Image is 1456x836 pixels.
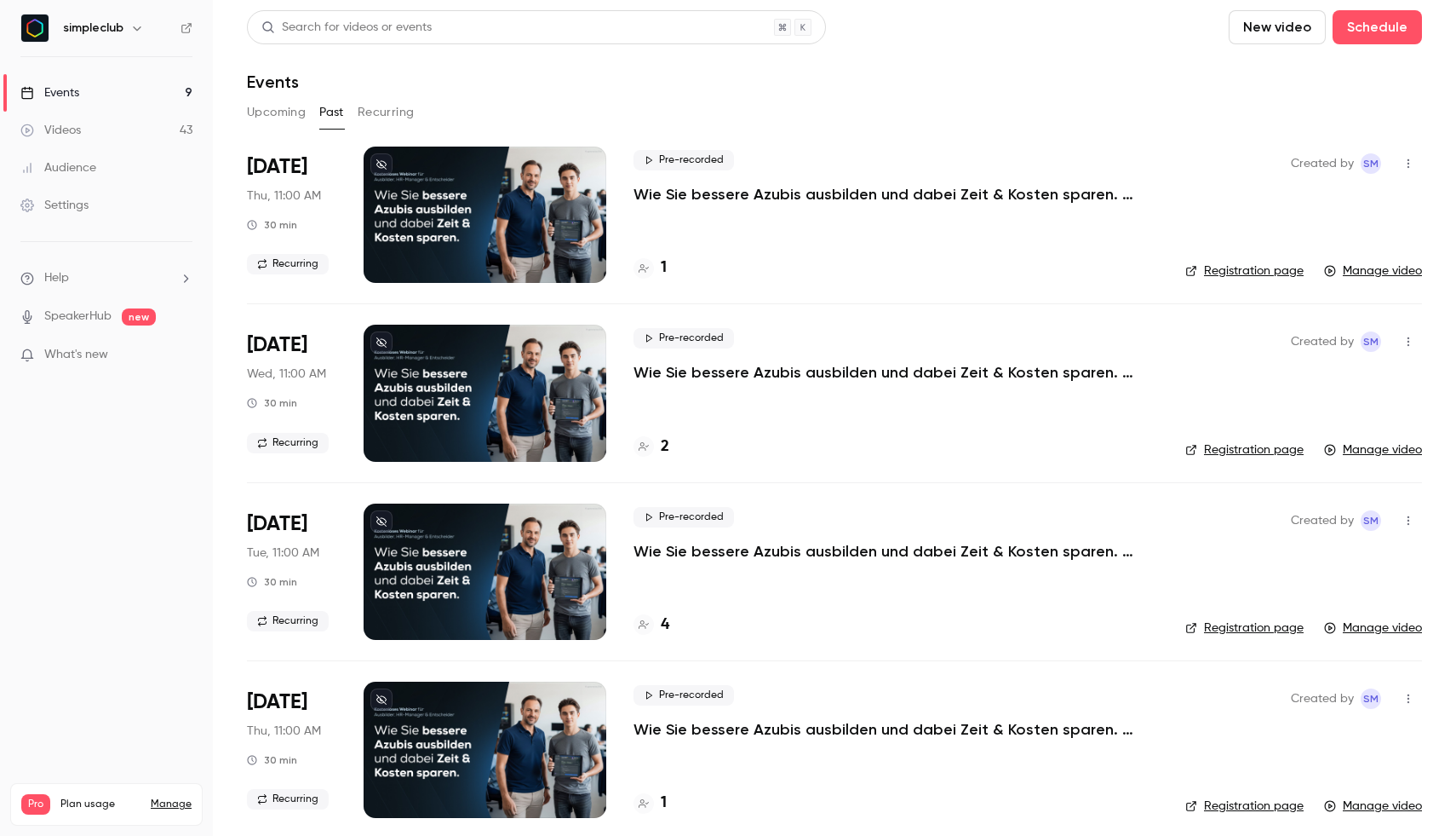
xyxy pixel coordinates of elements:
[1363,153,1379,174] span: sM
[247,366,326,383] span: Wed, 11:00 AM
[247,72,299,92] h1: Events
[247,99,306,126] button: Upcoming
[1363,689,1379,709] span: sM
[63,20,123,37] h6: simpleclub
[1361,510,1381,531] span: simpleclub Marketing
[247,575,297,589] div: 30 min
[661,792,667,815] h4: 1
[247,723,321,740] span: Thu, 11:00 AM
[633,328,734,349] span: Pre-recorded
[247,254,329,274] span: Recurring
[247,218,297,232] div: 30 min
[60,798,140,811] span: Plan usage
[633,685,734,706] span: Pre-recorded
[1361,689,1381,709] span: simpleclub Marketing
[1363,332,1379,352] span: sM
[247,433,329,453] span: Recurring
[20,159,96,176] div: Audience
[247,682,336,818] div: Aug 14 Thu, 11:00 AM (Europe/Berlin)
[1291,689,1354,709] span: Created by
[1185,798,1304,815] a: Registration page
[247,611,329,631] span: Recurring
[172,348,192,363] iframe: Noticeable Trigger
[1361,153,1381,174] span: simpleclub Marketing
[633,614,669,637] a: 4
[20,197,89,214] div: Settings
[633,435,669,458] a: 2
[247,332,307,359] span: [DATE]
[247,510,307,538] span: [DATE]
[633,150,734,170] span: Pre-recorded
[661,614,669,637] h4: 4
[20,84,79,101] div: Events
[1324,441,1422,458] a: Manage video
[1229,10,1326,44] button: New video
[1324,262,1422,280] a: Manage video
[633,792,667,815] a: 1
[20,122,81,139] div: Videos
[1324,620,1422,637] a: Manage video
[247,504,336,640] div: Aug 19 Tue, 11:00 AM (Europe/Berlin)
[633,362,1144,383] a: Wie Sie bessere Azubis ausbilden und dabei Zeit & Kosten sparen. ([DATE], 11:00 Uhr)
[1291,332,1354,352] span: Created by
[21,794,50,815] span: Pro
[20,269,192,287] li: help-dropdown-opener
[633,184,1144,205] a: Wie Sie bessere Azubis ausbilden und dabei Zeit & Kosten sparen. ([DATE], 11:00 Uhr)
[633,507,734,528] span: Pre-recorded
[44,308,112,326] a: SpeakerHub
[358,99,415,126] button: Recurring
[1185,262,1304,280] a: Registration page
[44,346,108,364] span: What's new
[633,719,1144,740] a: Wie Sie bessere Azubis ausbilden und dabei Zeit & Kosten sparen. ([DATE], 11:00 Uhr)
[661,257,667,280] h4: 1
[1185,441,1304,458] a: Registration page
[261,19,432,37] div: Search for videos or events
[44,269,69,287] span: Help
[1185,620,1304,637] a: Registration page
[247,187,321,205] span: Thu, 11:00 AM
[1361,332,1381,352] span: simpleclub Marketing
[1363,510,1379,531] span: sM
[151,798,192,811] a: Manage
[247,396,297,410] div: 30 min
[633,541,1144,562] a: Wie Sie bessere Azubis ausbilden und dabei Zeit & Kosten sparen. ([DATE], 11:00 Uhr)
[247,545,319,562] span: Tue, 11:00 AM
[247,789,329,810] span: Recurring
[1291,153,1354,174] span: Created by
[633,257,667,280] a: 1
[247,689,307,716] span: [DATE]
[247,325,336,461] div: Aug 20 Wed, 11:00 AM (Europe/Berlin)
[247,153,307,181] span: [DATE]
[661,435,669,458] h4: 2
[1291,510,1354,531] span: Created by
[122,308,156,326] span: new
[21,14,49,42] img: simpleclub
[319,99,344,126] button: Past
[247,147,336,283] div: Aug 21 Thu, 11:00 AM (Europe/Berlin)
[1333,10,1422,44] button: Schedule
[247,753,297,767] div: 30 min
[1324,798,1422,815] a: Manage video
